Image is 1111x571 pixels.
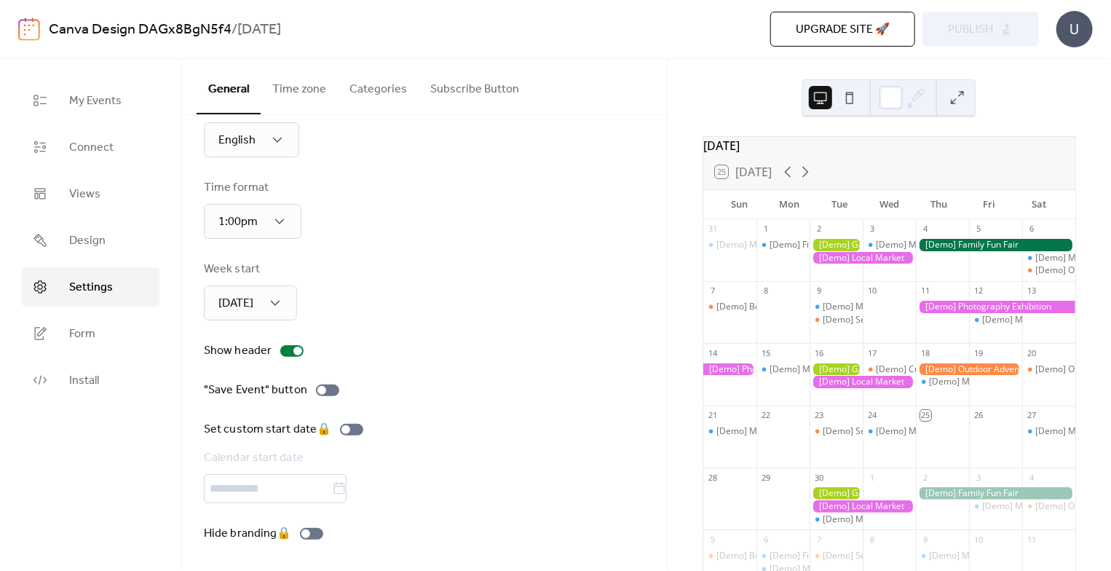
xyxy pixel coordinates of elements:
[920,410,931,421] div: 25
[22,81,159,120] a: My Events
[218,292,253,315] span: [DATE]
[973,285,984,296] div: 12
[810,487,863,500] div: [Demo] Gardening Workshop
[218,129,256,151] span: English
[810,550,863,562] div: [Demo] Seniors' Social Tea
[823,550,932,562] div: [Demo] Seniors' Social Tea
[867,347,878,358] div: 17
[814,285,825,296] div: 9
[810,500,916,513] div: [Demo] Local Market
[69,92,122,110] span: My Events
[708,410,719,421] div: 21
[703,550,756,562] div: [Demo] Book Club Gathering
[69,372,99,390] span: Install
[876,239,987,251] div: [Demo] Morning Yoga Bliss
[69,139,114,157] span: Connect
[863,363,916,376] div: [Demo] Culinary Cooking Class
[22,221,159,260] a: Design
[204,179,298,197] div: Time format
[69,326,95,343] span: Form
[1027,224,1037,235] div: 6
[69,186,100,203] span: Views
[338,59,419,113] button: Categories
[916,487,1075,500] div: [Demo] Family Fun Fair
[810,239,863,251] div: [Demo] Gardening Workshop
[197,59,261,114] button: General
[973,224,984,235] div: 5
[920,285,931,296] div: 11
[867,534,878,545] div: 8
[810,425,863,438] div: [Demo] Seniors' Social Tea
[964,190,1013,219] div: Fri
[69,232,106,250] span: Design
[1022,363,1075,376] div: [Demo] Open Mic Night
[715,190,764,219] div: Sun
[1014,190,1064,219] div: Sat
[920,534,931,545] div: 9
[204,342,272,360] div: Show header
[761,472,772,483] div: 29
[756,363,810,376] div: [Demo] Morning Yoga Bliss
[49,16,232,44] a: Canva Design DAGx8BgN5f4
[22,314,159,353] a: Form
[1027,534,1037,545] div: 11
[814,534,825,545] div: 7
[823,425,932,438] div: [Demo] Seniors' Social Tea
[916,239,1075,251] div: [Demo] Family Fun Fair
[1022,425,1075,438] div: [Demo] Morning Yoga Bliss
[876,363,1001,376] div: [Demo] Culinary Cooking Class
[761,347,772,358] div: 15
[929,550,1040,562] div: [Demo] Morning Yoga Bliss
[823,314,932,326] div: [Demo] Seniors' Social Tea
[982,500,1093,513] div: [Demo] Morning Yoga Bliss
[1022,252,1075,264] div: [Demo] Morning Yoga Bliss
[810,301,863,313] div: [Demo] Morning Yoga Bliss
[703,239,756,251] div: [Demo] Morning Yoga Bliss
[864,190,914,219] div: Wed
[863,425,916,438] div: [Demo] Morning Yoga Bliss
[770,550,874,562] div: [Demo] Fitness Bootcamp
[814,347,825,358] div: 16
[969,314,1022,326] div: [Demo] Morning Yoga Bliss
[876,425,987,438] div: [Demo] Morning Yoga Bliss
[1027,347,1037,358] div: 20
[703,137,1075,154] div: [DATE]
[708,285,719,296] div: 7
[708,224,719,235] div: 31
[18,17,40,41] img: logo
[810,376,916,388] div: [Demo] Local Market
[237,16,281,44] b: [DATE]
[916,301,1075,313] div: [Demo] Photography Exhibition
[770,239,874,251] div: [Demo] Fitness Bootcamp
[204,261,294,278] div: Week start
[1027,285,1037,296] div: 13
[761,285,772,296] div: 8
[867,285,878,296] div: 10
[770,12,915,47] button: Upgrade site 🚀
[419,59,531,113] button: Subscribe Button
[716,301,833,313] div: [Demo] Book Club Gathering
[761,224,772,235] div: 1
[716,550,833,562] div: [Demo] Book Club Gathering
[810,513,863,526] div: [Demo] Morning Yoga Bliss
[969,500,1022,513] div: [Demo] Morning Yoga Bliss
[22,267,159,307] a: Settings
[761,410,772,421] div: 22
[708,534,719,545] div: 5
[982,314,1093,326] div: [Demo] Morning Yoga Bliss
[716,239,827,251] div: [Demo] Morning Yoga Bliss
[22,127,159,167] a: Connect
[703,363,756,376] div: [Demo] Photography Exhibition
[973,472,984,483] div: 3
[69,279,113,296] span: Settings
[867,472,878,483] div: 1
[920,347,931,358] div: 18
[810,363,863,376] div: [Demo] Gardening Workshop
[810,314,863,326] div: [Demo] Seniors' Social Tea
[815,190,864,219] div: Tue
[756,550,810,562] div: [Demo] Fitness Bootcamp
[914,190,964,219] div: Thu
[756,239,810,251] div: [Demo] Fitness Bootcamp
[920,472,931,483] div: 2
[973,534,984,545] div: 10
